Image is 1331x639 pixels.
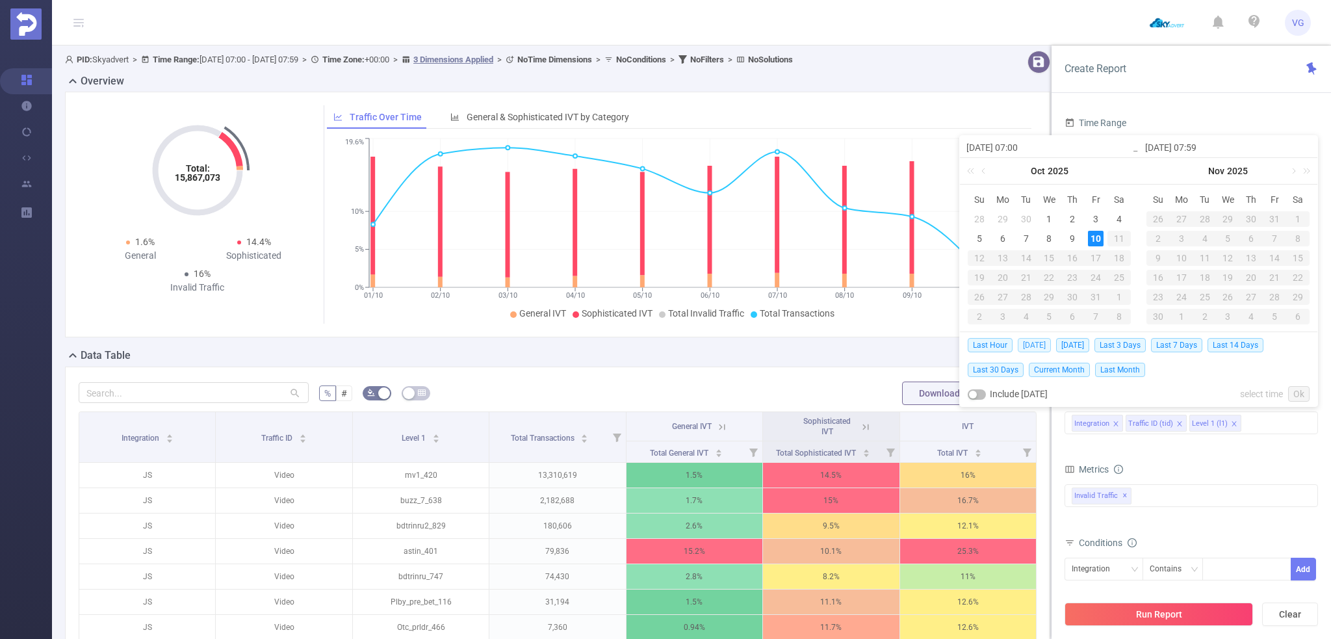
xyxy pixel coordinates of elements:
td: November 19, 2025 [1217,268,1240,287]
td: November 23, 2025 [1146,287,1170,307]
div: 5 [1263,309,1286,324]
div: 26 [1217,289,1240,305]
div: 26 [1146,211,1170,227]
td: November 28, 2025 [1263,287,1286,307]
th: Fri [1263,190,1286,209]
th: Wed [1217,190,1240,209]
tspan: 10% [351,207,364,216]
span: ✕ [1122,488,1128,504]
span: VG [1292,10,1304,36]
div: 7 [1263,231,1286,246]
td: October 26, 2025 [1146,209,1170,229]
td: November 21, 2025 [1263,268,1286,287]
td: November 5, 2025 [1217,229,1240,248]
div: 26 [968,289,991,305]
div: 4 [1239,309,1263,324]
i: icon: line-chart [333,112,342,122]
td: October 20, 2025 [991,268,1014,287]
td: November 14, 2025 [1263,248,1286,268]
td: October 4, 2025 [1107,209,1131,229]
td: October 17, 2025 [1084,248,1107,268]
button: Run Report [1065,603,1253,626]
div: 31 [1084,289,1107,305]
td: October 6, 2025 [991,229,1014,248]
span: Mo [991,194,1014,205]
td: October 7, 2025 [1014,229,1038,248]
a: Next month (PageDown) [1287,158,1299,184]
tspan: 15,867,073 [175,172,220,183]
input: End date [1145,140,1311,155]
div: 16 [1061,250,1084,266]
span: [DATE] [1018,338,1051,352]
td: November 15, 2025 [1286,248,1310,268]
div: 7 [1084,309,1107,324]
td: October 29, 2025 [1038,287,1061,307]
th: Sat [1107,190,1131,209]
a: Previous month (PageUp) [979,158,990,184]
td: November 1, 2025 [1286,209,1310,229]
span: Last Month [1095,363,1145,377]
span: > [298,55,311,64]
b: Time Range: [153,55,200,64]
td: October 2, 2025 [1061,209,1084,229]
tspan: 06/10 [700,291,719,300]
th: Wed [1038,190,1061,209]
div: 1 [1170,309,1193,324]
span: Sa [1286,194,1310,205]
u: 3 Dimensions Applied [413,55,493,64]
div: 28 [1193,211,1217,227]
div: Integration [1074,415,1109,432]
td: October 5, 2025 [968,229,991,248]
div: Level 1 (l1) [1192,415,1228,432]
i: icon: bar-chart [450,112,459,122]
div: 22 [1286,270,1310,285]
td: October 30, 2025 [1061,287,1084,307]
td: November 6, 2025 [1239,229,1263,248]
div: 9 [1065,231,1080,246]
span: Last Hour [968,338,1013,352]
div: 30 [1061,289,1084,305]
td: November 17, 2025 [1170,268,1193,287]
th: Mon [1170,190,1193,209]
div: 27 [991,289,1014,305]
span: General IVT [519,308,566,319]
td: December 2, 2025 [1193,307,1217,326]
i: icon: caret-up [166,432,173,436]
td: October 25, 2025 [1107,268,1131,287]
div: Sort [299,432,307,440]
span: We [1038,194,1061,205]
td: October 9, 2025 [1061,229,1084,248]
span: Last 3 Days [1094,338,1146,352]
td: October 8, 2025 [1038,229,1061,248]
td: October 24, 2025 [1084,268,1107,287]
td: October 11, 2025 [1107,229,1131,248]
td: November 29, 2025 [1286,287,1310,307]
div: 18 [1193,270,1217,285]
a: Ok [1288,386,1310,402]
div: 9 [1146,250,1170,266]
div: 5 [1217,231,1240,246]
span: Fr [1084,194,1107,205]
div: 14 [1263,250,1286,266]
div: Invalid Traffic [140,281,254,294]
button: Download PDF [902,382,996,405]
span: General IVT [672,422,712,431]
div: 6 [1286,309,1310,324]
td: November 7, 2025 [1263,229,1286,248]
span: 1.6% [135,237,155,247]
div: 29 [1217,211,1240,227]
td: October 27, 2025 [1170,209,1193,229]
div: 30 [1018,211,1034,227]
td: November 20, 2025 [1239,268,1263,287]
div: 3 [1088,211,1104,227]
div: 2 [1065,211,1080,227]
div: 3 [1217,309,1240,324]
div: 23 [1061,270,1084,285]
div: 23 [1146,289,1170,305]
b: No Filters [690,55,724,64]
div: 15 [1286,250,1310,266]
span: Sophisticated IVT [803,417,851,436]
td: December 6, 2025 [1286,307,1310,326]
div: 1 [1041,211,1057,227]
div: 11 [1193,250,1217,266]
